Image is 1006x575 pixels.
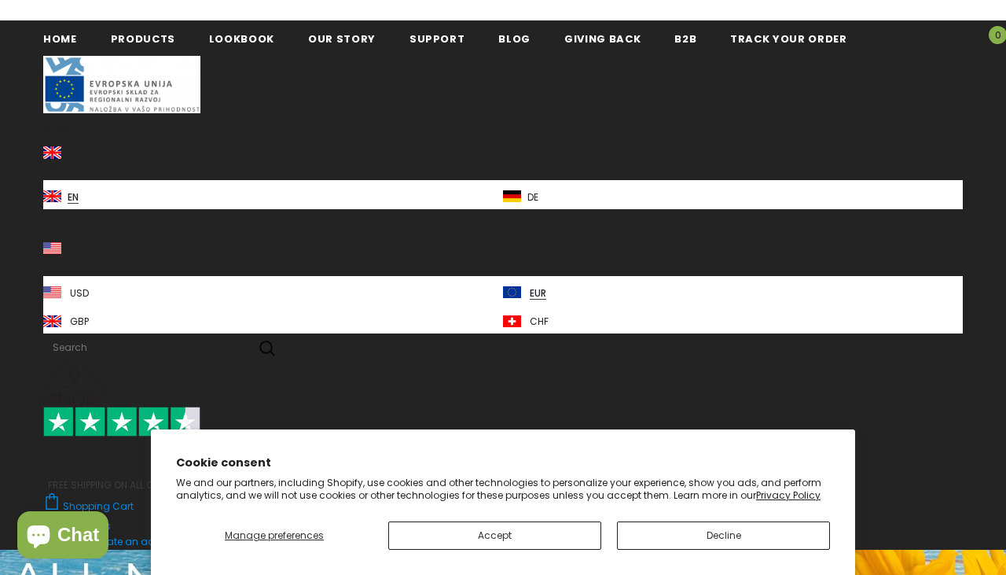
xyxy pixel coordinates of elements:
[388,522,601,550] button: Accept
[617,522,830,550] button: Decline
[43,414,963,492] span: FREE SHIPPING ON ALL ORDERS
[409,31,465,46] span: support
[527,192,538,204] span: de
[674,31,696,46] span: B2B
[503,305,963,334] a: CHF
[530,288,546,300] span: EUR
[176,455,830,471] h2: Cookie consent
[564,31,641,46] span: Giving back
[43,56,200,113] img: Javni Razpis
[70,316,89,328] span: GBP
[43,190,61,203] img: i-lang-1.png
[43,305,503,334] a: GBP
[43,160,56,174] span: en
[43,362,106,406] img: MMORE Cases
[70,288,89,300] span: USD
[43,499,141,513] a: Shopping Cart 0
[225,529,324,542] span: Manage preferences
[498,31,531,46] span: Blog
[308,20,376,56] a: Our Story
[503,190,521,203] img: i-lang-2.png
[308,31,376,46] span: Our Story
[674,20,696,56] a: B2B
[176,477,830,501] p: We and our partners, including Shopify, use cookies and other technologies to personalize your ex...
[13,511,113,562] inbox-online-store-chat: Shopify online store chat
[43,20,77,56] a: Home
[43,334,244,359] input: Search Site
[730,31,846,46] span: Track your order
[43,209,963,235] label: Currency
[43,256,64,270] span: USD
[209,31,274,46] span: Lookbook
[43,437,963,477] iframe: Customer reviews powered by Trustpilot
[564,20,641,56] a: Giving back
[503,276,963,305] a: EUR
[111,31,175,46] span: Products
[530,316,549,328] span: CHF
[43,77,200,90] a: Javni Razpis
[63,499,134,513] span: Shopping Cart
[409,20,465,56] a: support
[209,20,274,56] a: Lookbook
[43,407,200,437] img: Trust Pilot Stars
[176,522,373,550] button: Manage preferences
[43,242,61,255] img: USD
[498,20,531,56] a: Blog
[43,31,77,46] span: Home
[43,113,963,139] label: Language
[43,276,503,305] a: USD
[43,146,61,159] img: i-lang-1.png
[503,180,963,209] a: de
[90,535,182,548] a: Create an account
[756,488,821,502] a: Privacy Policy
[68,192,79,204] span: en
[111,20,175,56] a: Products
[43,180,503,209] a: en
[730,20,846,56] a: Track your order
